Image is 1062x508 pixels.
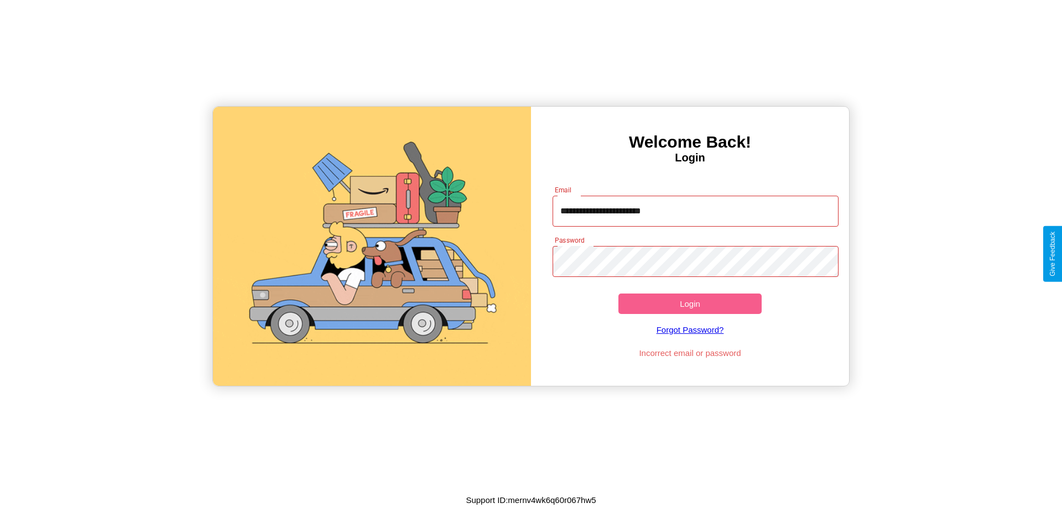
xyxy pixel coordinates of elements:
[547,345,834,360] p: Incorrect email or password
[1049,232,1056,276] div: Give Feedback
[213,107,531,386] img: gif
[531,151,849,164] h4: Login
[547,314,834,345] a: Forgot Password?
[555,185,572,195] label: Email
[466,493,596,507] p: Support ID: mernv4wk6q60r067hw5
[555,235,584,245] label: Password
[531,133,849,151] h3: Welcome Back!
[618,294,762,314] button: Login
